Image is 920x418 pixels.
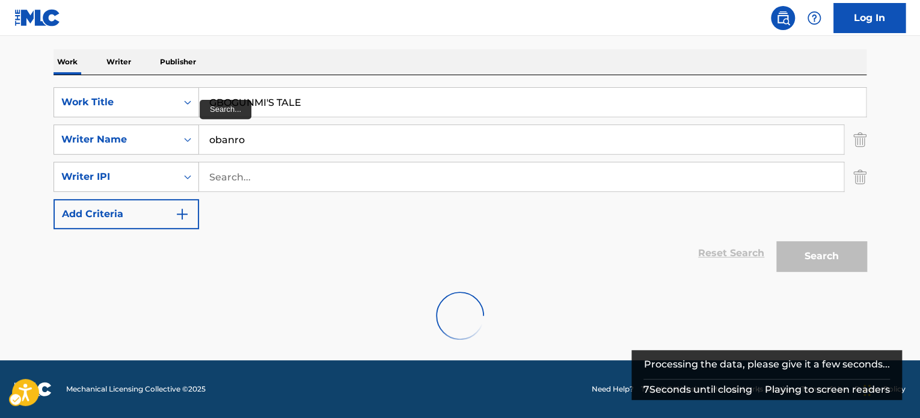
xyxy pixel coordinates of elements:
button: Add Criteria [54,199,199,229]
p: Work [54,49,81,75]
img: MLC Logo [14,9,61,26]
img: preloader [436,292,484,340]
div: Writer IPI [61,170,170,184]
input: Search... [199,125,844,154]
img: Delete Criterion [853,162,866,192]
span: Mechanical Licensing Collective © 2025 [66,384,206,395]
img: search [776,11,790,25]
p: Writer [103,49,135,75]
span: 7 [643,384,649,395]
a: Need Help? [592,384,634,395]
div: Work Title [61,95,170,109]
img: logo [14,382,52,396]
img: 9d2ae6d4665cec9f34b9.svg [175,207,189,221]
input: Search... [199,162,844,191]
p: Publisher [156,49,200,75]
div: On [177,88,198,117]
a: Log In [833,3,906,33]
form: Search Form [54,87,866,277]
div: Processing the data, please give it a few seconds... [643,350,891,379]
img: Delete Criterion [853,124,866,155]
img: help [807,11,821,25]
input: Search... [199,88,866,117]
div: Writer Name [61,132,170,147]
